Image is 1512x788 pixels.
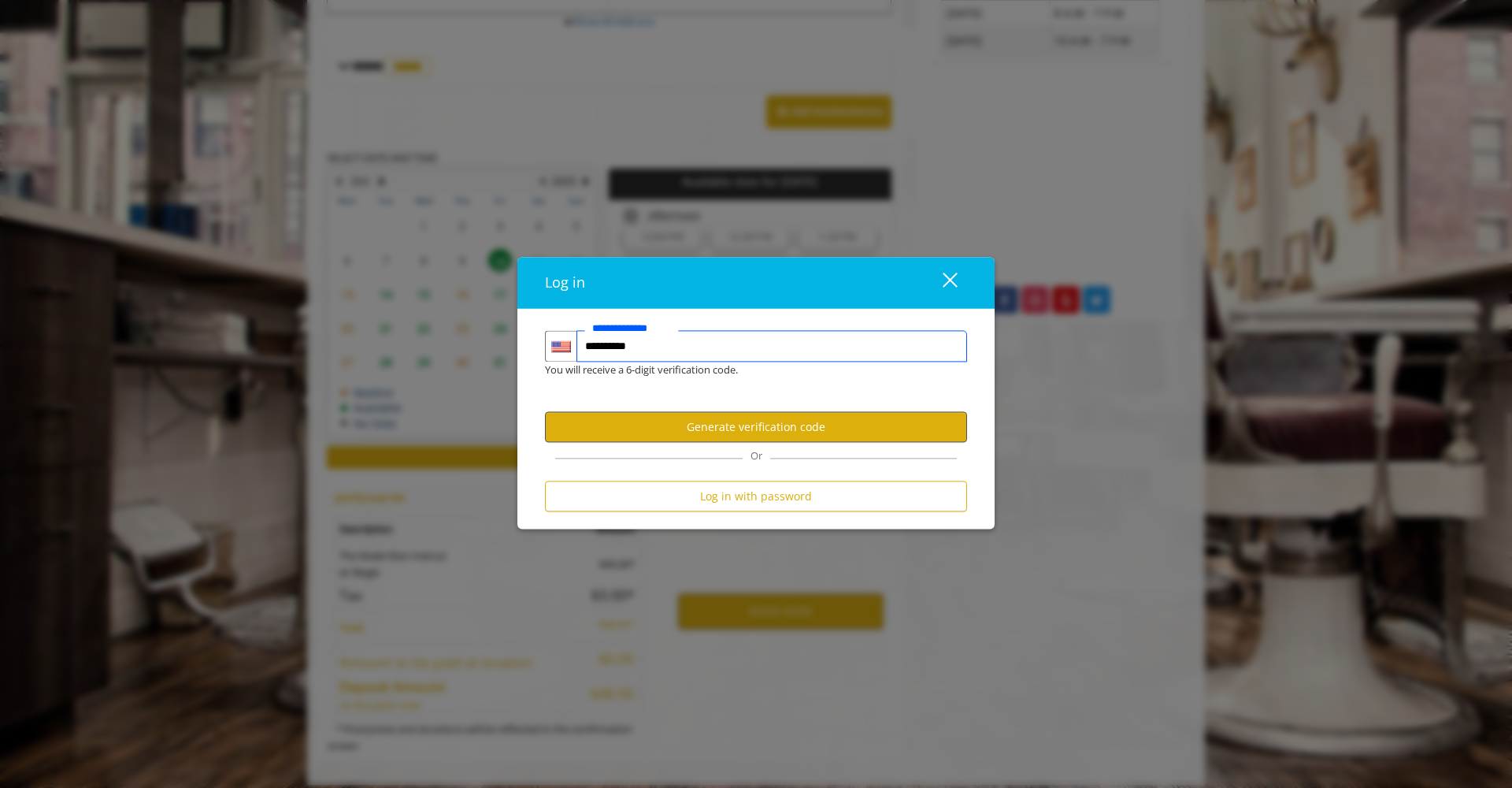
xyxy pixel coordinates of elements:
div: Country [545,331,576,362]
div: close dialog [925,271,956,295]
span: Or [743,449,770,463]
button: Generate verification code [545,412,967,443]
button: close dialog [913,267,967,299]
div: You will receive a 6-digit verification code. [533,362,955,379]
button: Log in with password [545,481,967,512]
span: Log in [545,273,585,292]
